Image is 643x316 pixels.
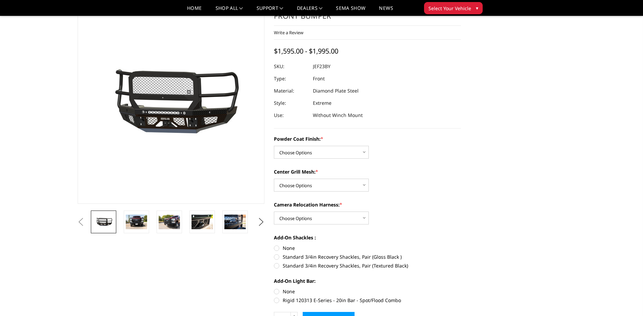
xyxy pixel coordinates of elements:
a: shop all [216,6,243,16]
a: Dealers [297,6,323,16]
label: Standard 3/4in Recovery Shackles, Pair (Textured Black) [274,262,461,269]
button: Previous [76,217,86,227]
dd: JEF23BY [313,60,330,73]
a: 2023-2025 Ford F250-350 - FT Series - Extreme Front Bumper [78,0,265,204]
span: Select Your Vehicle [428,5,471,12]
span: $1,595.00 - $1,995.00 [274,46,338,56]
dd: Extreme [313,97,331,109]
img: 2023-2025 Ford F250-350 - FT Series - Extreme Front Bumper [159,215,180,229]
label: Add-On Light Bar: [274,277,461,284]
dd: Without Winch Mount [313,109,363,121]
dd: Diamond Plate Steel [313,85,359,97]
label: Standard 3/4in Recovery Shackles, Pair (Gloss Black ) [274,253,461,260]
iframe: Chat Widget [609,283,643,316]
label: Powder Coat Finish: [274,135,461,142]
a: SEMA Show [336,6,365,16]
label: None [274,288,461,295]
label: Add-On Shackles : [274,234,461,241]
dt: SKU: [274,60,308,73]
dt: Use: [274,109,308,121]
dt: Style: [274,97,308,109]
img: 2023-2025 Ford F250-350 - FT Series - Extreme Front Bumper [126,215,147,229]
button: Next [256,217,266,227]
a: Home [187,6,202,16]
dt: Type: [274,73,308,85]
a: News [379,6,393,16]
label: Center Grill Mesh: [274,168,461,175]
label: Rigid 120313 E-Series - 20in Bar - Spot/Flood Combo [274,297,461,304]
img: 2023-2025 Ford F250-350 - FT Series - Extreme Front Bumper [192,215,213,229]
a: Support [257,6,283,16]
button: Select Your Vehicle [424,2,483,14]
label: Camera Relocation Harness: [274,201,461,208]
span: ▾ [476,4,478,12]
a: Write a Review [274,29,303,36]
label: None [274,244,461,252]
dd: Front [313,73,325,85]
img: 2023-2025 Ford F250-350 - FT Series - Extreme Front Bumper [224,215,246,229]
dt: Material: [274,85,308,97]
